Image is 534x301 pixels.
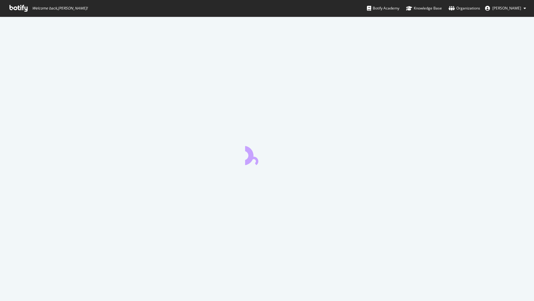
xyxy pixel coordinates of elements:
[449,5,480,11] div: Organizations
[480,3,531,13] button: [PERSON_NAME]
[32,6,88,11] span: Welcome back, [PERSON_NAME] !
[492,6,521,11] span: Simon Tsang
[367,5,399,11] div: Botify Academy
[406,5,442,11] div: Knowledge Base
[245,143,289,165] div: animation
